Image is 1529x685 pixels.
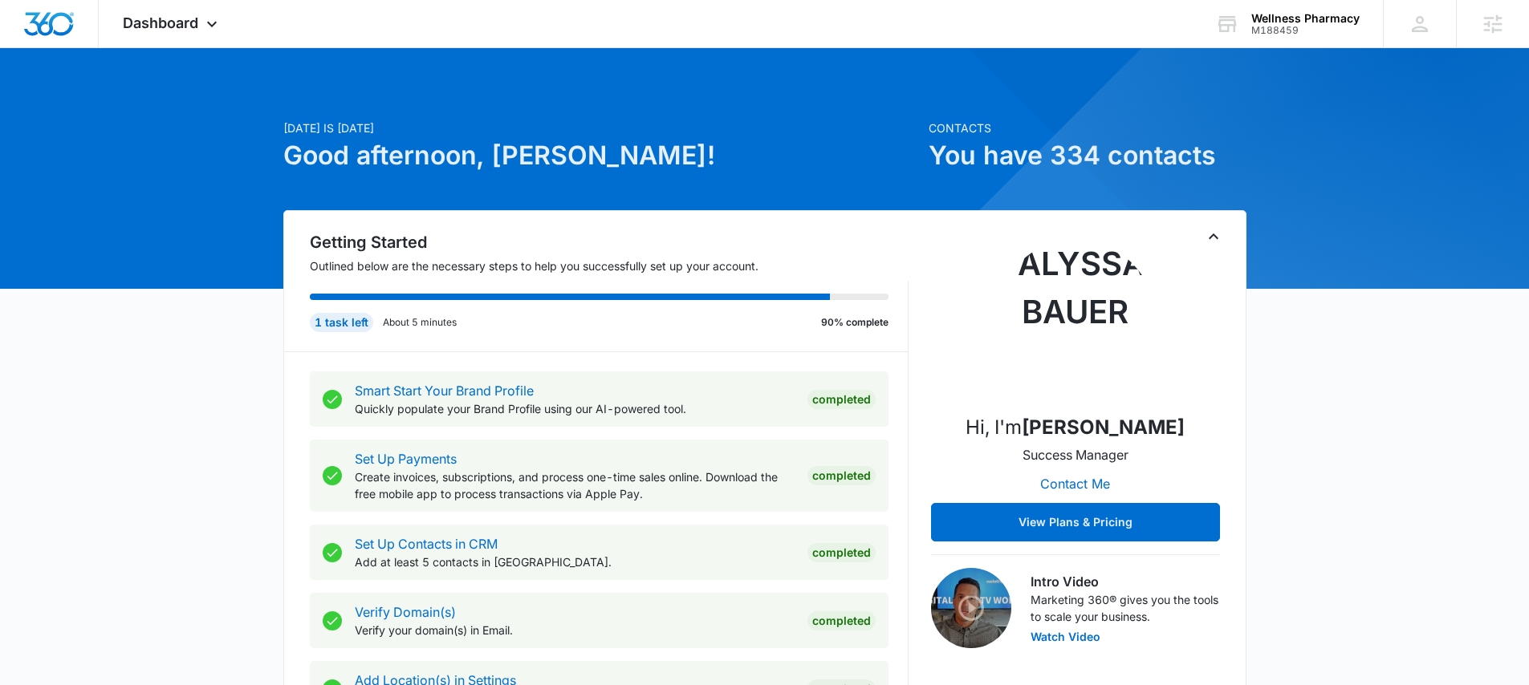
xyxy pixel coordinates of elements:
[310,313,373,332] div: 1 task left
[355,400,795,417] p: Quickly populate your Brand Profile using our AI-powered tool.
[1022,415,1185,439] strong: [PERSON_NAME]
[283,136,919,175] h1: Good afternoon, [PERSON_NAME]!
[310,230,909,254] h2: Getting Started
[807,543,876,562] div: Completed
[310,257,909,274] p: Outlined below are the necessary steps to help you successfully set up your account.
[355,536,498,552] a: Set Up Contacts in CRM
[966,413,1185,442] p: Hi, I'm
[355,622,795,638] p: Verify your domain(s) in Email.
[383,315,457,330] p: About 5 minutes
[1251,12,1360,25] div: account name
[355,468,795,502] p: Create invoices, subscriptions, and process one-time sales online. Download the free mobile app t...
[1031,591,1220,625] p: Marketing 360® gives you the tools to scale your business.
[355,383,534,399] a: Smart Start Your Brand Profile
[807,611,876,630] div: Completed
[821,315,889,330] p: 90% complete
[807,390,876,409] div: Completed
[1031,631,1100,642] button: Watch Video
[283,120,919,136] p: [DATE] is [DATE]
[355,604,456,620] a: Verify Domain(s)
[1204,227,1223,246] button: Toggle Collapse
[807,466,876,485] div: Completed
[929,136,1246,175] h1: You have 334 contacts
[1031,572,1220,591] h3: Intro Video
[929,120,1246,136] p: Contacts
[1023,445,1128,464] p: Success Manager
[355,451,457,467] a: Set Up Payments
[123,14,198,31] span: Dashboard
[995,240,1156,400] img: Alyssa Bauer
[931,503,1220,541] button: View Plans & Pricing
[1251,25,1360,36] div: account id
[931,568,1011,648] img: Intro Video
[1024,464,1126,503] button: Contact Me
[355,553,795,570] p: Add at least 5 contacts in [GEOGRAPHIC_DATA].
